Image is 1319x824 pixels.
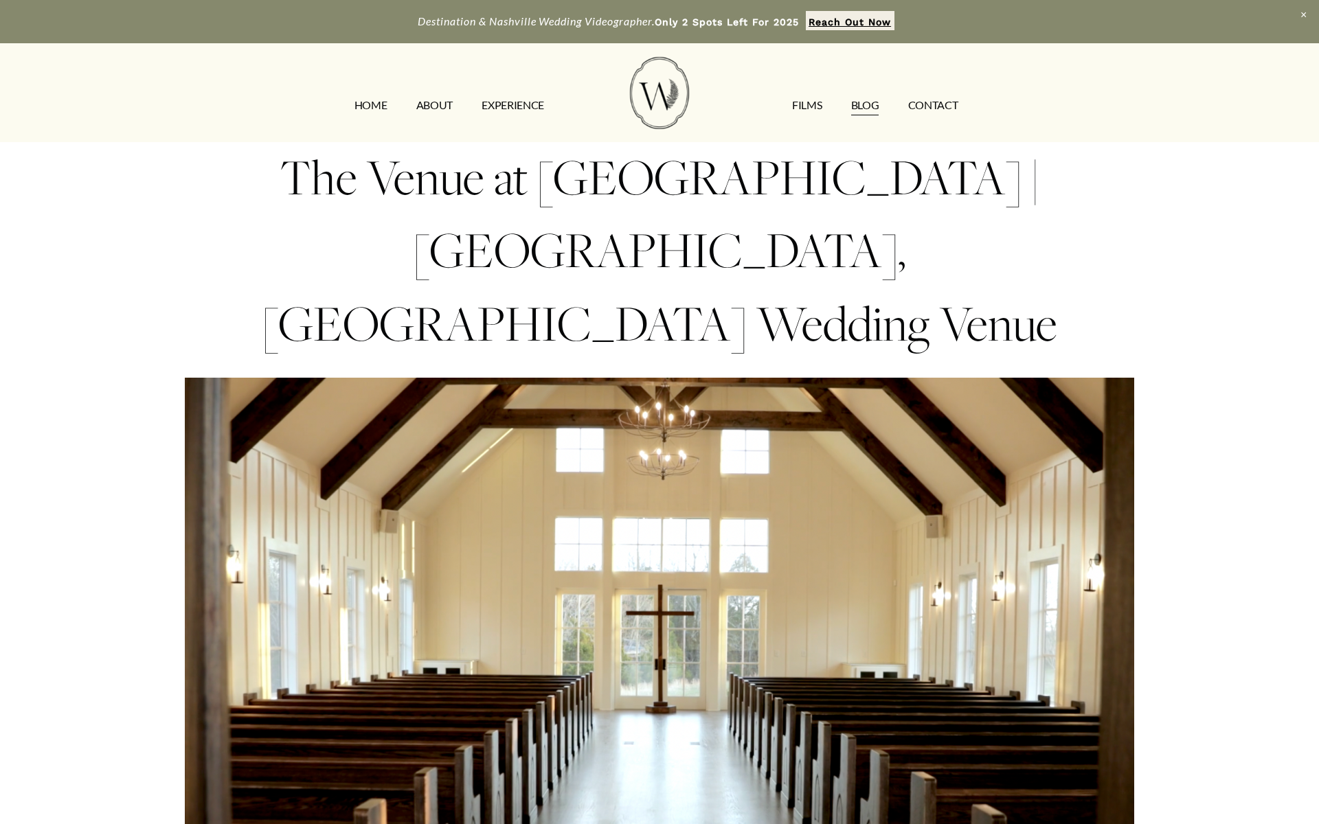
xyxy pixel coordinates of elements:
[792,95,822,117] a: FILMS
[806,11,894,30] a: Reach Out Now
[185,140,1134,359] h1: The Venue at [GEOGRAPHIC_DATA] | [GEOGRAPHIC_DATA], [GEOGRAPHIC_DATA] Wedding Venue
[630,57,689,129] img: Wild Fern Weddings
[908,95,958,117] a: CONTACT
[354,95,387,117] a: HOME
[482,95,544,117] a: EXPERIENCE
[416,95,453,117] a: ABOUT
[809,16,891,27] strong: Reach Out Now
[851,95,879,117] a: Blog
